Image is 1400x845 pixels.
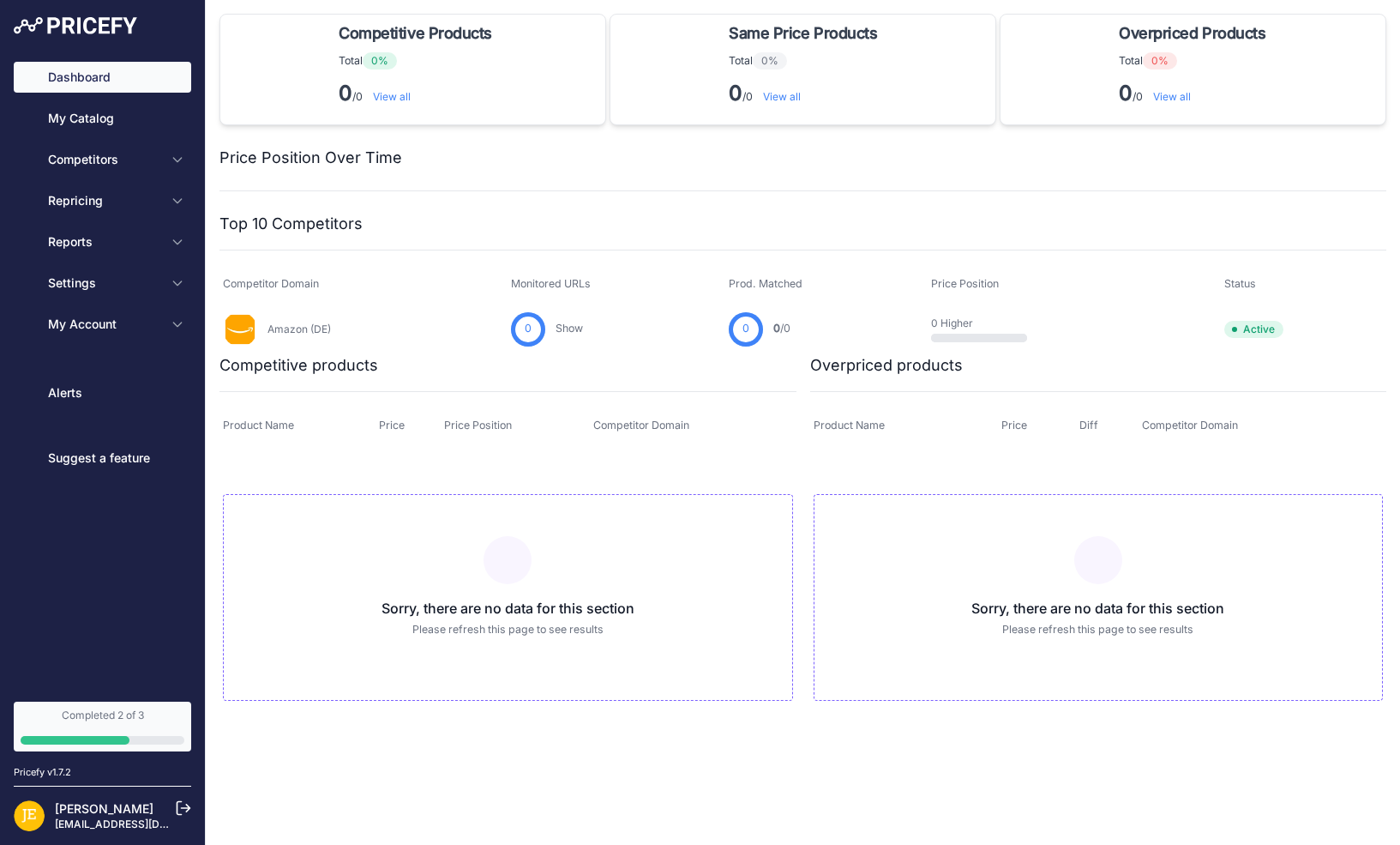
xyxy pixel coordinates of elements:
span: 0 [525,321,532,337]
a: Completed 2 of 3 [14,702,191,751]
span: Active [1224,321,1283,338]
span: Prod. Matched [729,277,802,290]
a: Show [556,322,583,335]
a: View all [763,90,801,103]
span: Competitor Domain [593,419,689,432]
a: Suggest a feature [14,443,191,474]
h2: Price Position Over Time [219,146,402,170]
strong: 0 [1119,81,1133,106]
p: /0 [1119,80,1272,107]
div: Pricefy v1.7.2 [14,765,71,780]
span: Repricing [48,192,160,209]
img: Pricefy Logo [14,17,137,34]
nav: Sidebar [14,62,191,681]
p: Please refresh this page to see results [828,622,1369,638]
button: Repricing [14,185,191,216]
span: Competitors [48,151,160,168]
span: Price Position [444,419,512,432]
h2: Top 10 Competitors [219,212,363,236]
span: My Account [48,316,160,333]
button: Reports [14,226,191,257]
a: 0/0 [773,322,790,335]
p: /0 [729,80,884,107]
p: Please refresh this page to see results [237,622,778,638]
p: Total [1119,52,1272,69]
span: Same Price Products [729,21,877,45]
a: [PERSON_NAME] [55,801,153,816]
span: Competitor Domain [223,277,319,290]
a: Alerts [14,377,191,408]
span: Price [379,419,405,432]
span: Price Position [931,277,999,290]
span: 0% [753,52,787,69]
span: Diff [1079,419,1098,432]
span: Product Name [814,419,885,432]
p: 0 Higher [931,317,1041,330]
span: 0% [363,52,397,69]
span: Product Name [223,419,294,432]
a: Dashboard [14,62,191,93]
a: [EMAIL_ADDRESS][DOMAIN_NAME] [55,818,234,830]
button: Competitors [14,144,191,175]
h3: Sorry, there are no data for this section [237,598,778,619]
strong: 0 [339,81,352,106]
strong: 0 [729,81,742,106]
span: 0 [742,321,749,337]
button: Settings [14,268,191,299]
div: Completed 2 of 3 [21,709,184,722]
span: Competitive Products [339,21,492,45]
span: 0 [773,322,780,335]
a: Amazon (DE) [267,323,331,335]
h2: Competitive products [219,353,378,377]
span: Monitored URLs [511,277,591,290]
p: /0 [339,80,499,107]
span: 0% [1143,52,1177,69]
span: Competitor Domain [1142,419,1238,432]
span: Price [1001,419,1027,432]
p: Total [729,52,884,69]
span: Overpriced Products [1119,21,1265,45]
h3: Sorry, there are no data for this section [828,598,1369,619]
p: Total [339,52,499,69]
a: View all [373,90,411,103]
span: Status [1224,277,1256,290]
a: My Catalog [14,103,191,134]
h2: Overpriced products [810,353,963,377]
span: Reports [48,233,160,250]
span: Settings [48,275,160,292]
a: View all [1153,90,1191,103]
button: My Account [14,309,191,340]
